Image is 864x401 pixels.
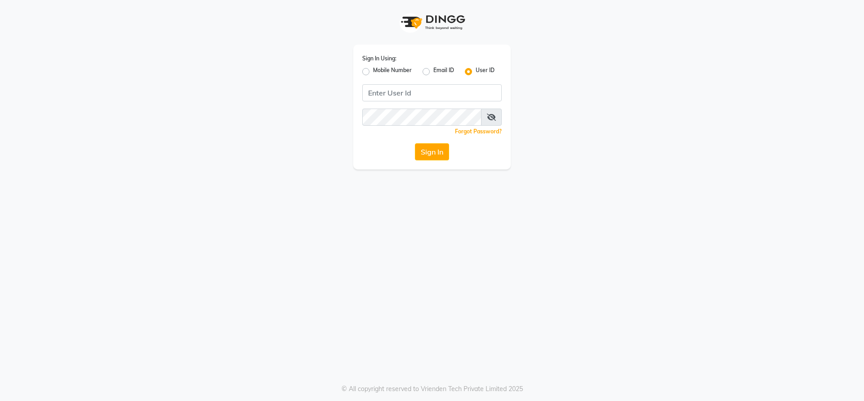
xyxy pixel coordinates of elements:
[373,66,412,77] label: Mobile Number
[396,9,468,36] img: logo1.svg
[362,84,502,101] input: Username
[362,55,396,63] label: Sign In Using:
[476,66,495,77] label: User ID
[362,109,481,126] input: Username
[433,66,454,77] label: Email ID
[455,128,502,135] a: Forgot Password?
[415,143,449,160] button: Sign In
